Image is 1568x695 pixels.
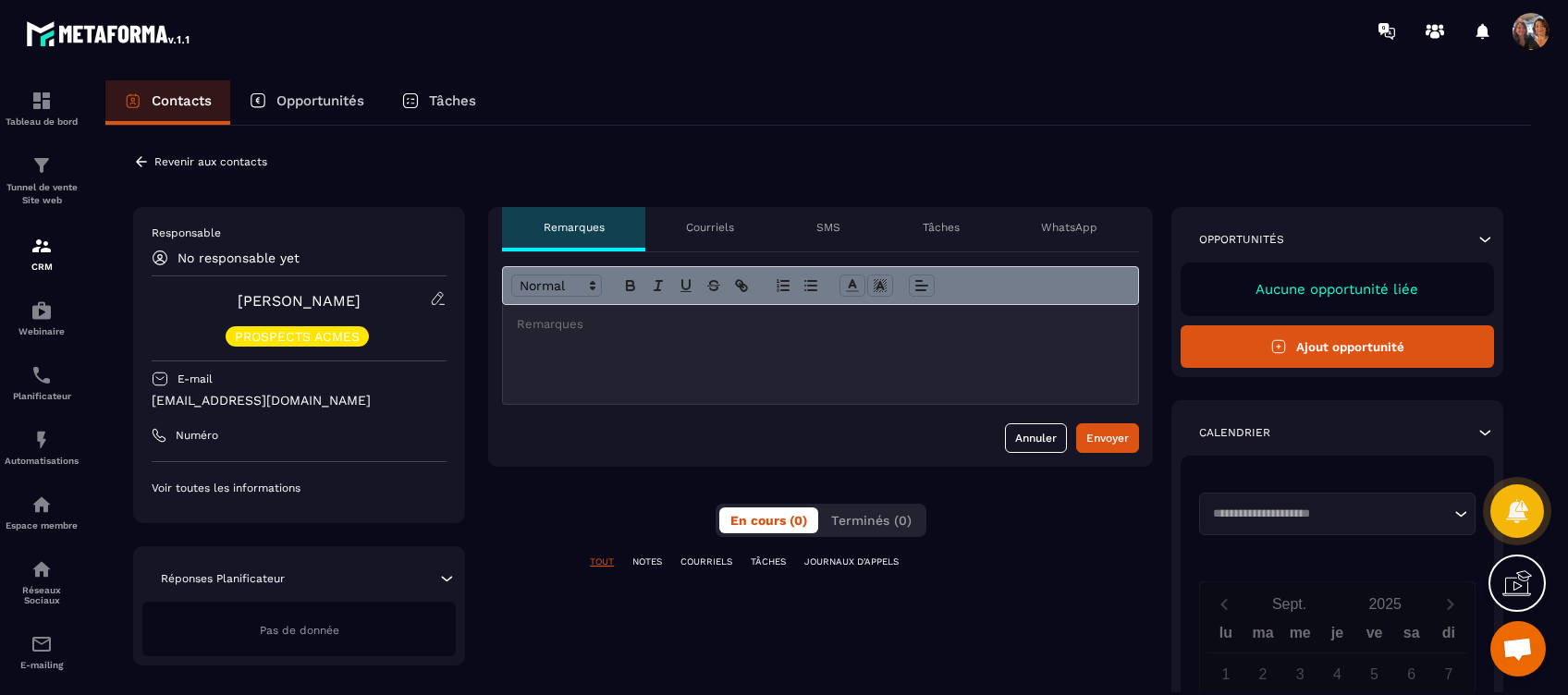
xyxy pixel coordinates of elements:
[5,415,79,480] a: automationsautomationsAutomatisations
[1199,493,1476,535] div: Search for option
[5,262,79,272] p: CRM
[383,80,495,125] a: Tâches
[260,624,339,637] span: Pas de donnée
[31,558,53,580] img: social-network
[1207,505,1450,523] input: Search for option
[1199,425,1270,440] p: Calendrier
[152,226,447,240] p: Responsable
[5,456,79,466] p: Automatisations
[31,494,53,516] img: automations
[31,235,53,257] img: formation
[5,76,79,140] a: formationformationTableau de bord
[1005,423,1067,453] button: Annuler
[544,220,605,235] p: Remarques
[235,330,360,343] p: PROSPECTS ACMES
[5,116,79,127] p: Tableau de bord
[276,92,364,109] p: Opportunités
[154,155,267,168] p: Revenir aux contacts
[5,286,79,350] a: automationsautomationsWebinaire
[5,326,79,336] p: Webinaire
[1041,220,1097,235] p: WhatsApp
[1490,621,1546,677] div: Ouvrir le chat
[5,140,79,221] a: formationformationTunnel de vente Site web
[5,350,79,415] a: schedulerschedulerPlanificateur
[820,507,923,533] button: Terminés (0)
[686,220,734,235] p: Courriels
[31,154,53,177] img: formation
[5,520,79,530] p: Espace membre
[176,428,218,443] p: Numéro
[178,250,300,265] p: No responsable yet
[5,391,79,401] p: Planificateur
[429,92,476,109] p: Tâches
[816,220,840,235] p: SMS
[31,299,53,322] img: automations
[152,392,447,409] p: [EMAIL_ADDRESS][DOMAIN_NAME]
[751,555,786,568] p: TÂCHES
[31,633,53,655] img: email
[161,571,285,586] p: Réponses Planificateur
[730,513,807,528] span: En cours (0)
[31,90,53,112] img: formation
[590,555,614,568] p: TOUT
[680,555,732,568] p: COURRIELS
[5,619,79,684] a: emailemailE-mailing
[831,513,912,528] span: Terminés (0)
[1181,325,1494,368] button: Ajout opportunité
[178,372,213,386] p: E-mail
[1199,232,1284,247] p: Opportunités
[152,92,212,109] p: Contacts
[719,507,818,533] button: En cours (0)
[5,181,79,207] p: Tunnel de vente Site web
[5,480,79,544] a: automationsautomationsEspace membre
[238,292,361,310] a: [PERSON_NAME]
[1199,281,1476,298] p: Aucune opportunité liée
[31,364,53,386] img: scheduler
[230,80,383,125] a: Opportunités
[632,555,662,568] p: NOTES
[26,17,192,50] img: logo
[1086,429,1129,447] div: Envoyer
[5,544,79,619] a: social-networksocial-networkRéseaux Sociaux
[1076,423,1139,453] button: Envoyer
[5,585,79,605] p: Réseaux Sociaux
[5,221,79,286] a: formationformationCRM
[152,481,447,495] p: Voir toutes les informations
[31,429,53,451] img: automations
[5,660,79,670] p: E-mailing
[923,220,960,235] p: Tâches
[804,555,899,568] p: JOURNAUX D'APPELS
[105,80,230,125] a: Contacts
